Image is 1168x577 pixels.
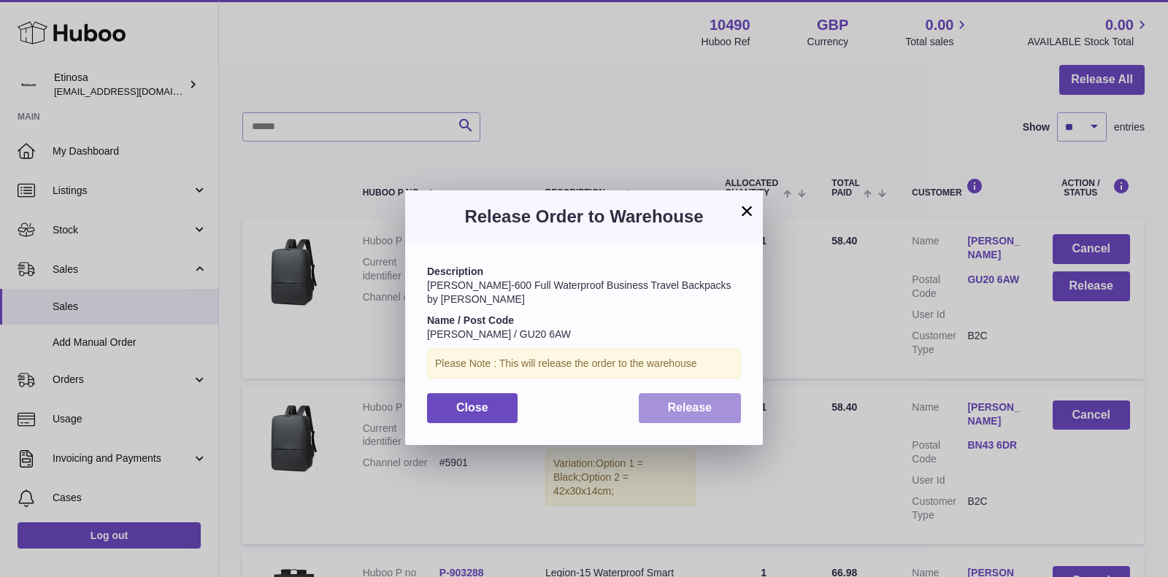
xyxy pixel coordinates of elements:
[639,393,742,423] button: Release
[427,328,571,340] span: [PERSON_NAME] / GU20 6AW
[427,266,483,277] strong: Description
[427,314,514,326] strong: Name / Post Code
[427,279,731,305] span: [PERSON_NAME]-600 Full Waterproof Business Travel Backpacks by [PERSON_NAME]
[427,349,741,379] div: Please Note : This will release the order to the warehouse
[427,393,518,423] button: Close
[427,205,741,228] h3: Release Order to Warehouse
[456,401,488,414] span: Close
[668,401,712,414] span: Release
[738,202,756,220] button: ×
